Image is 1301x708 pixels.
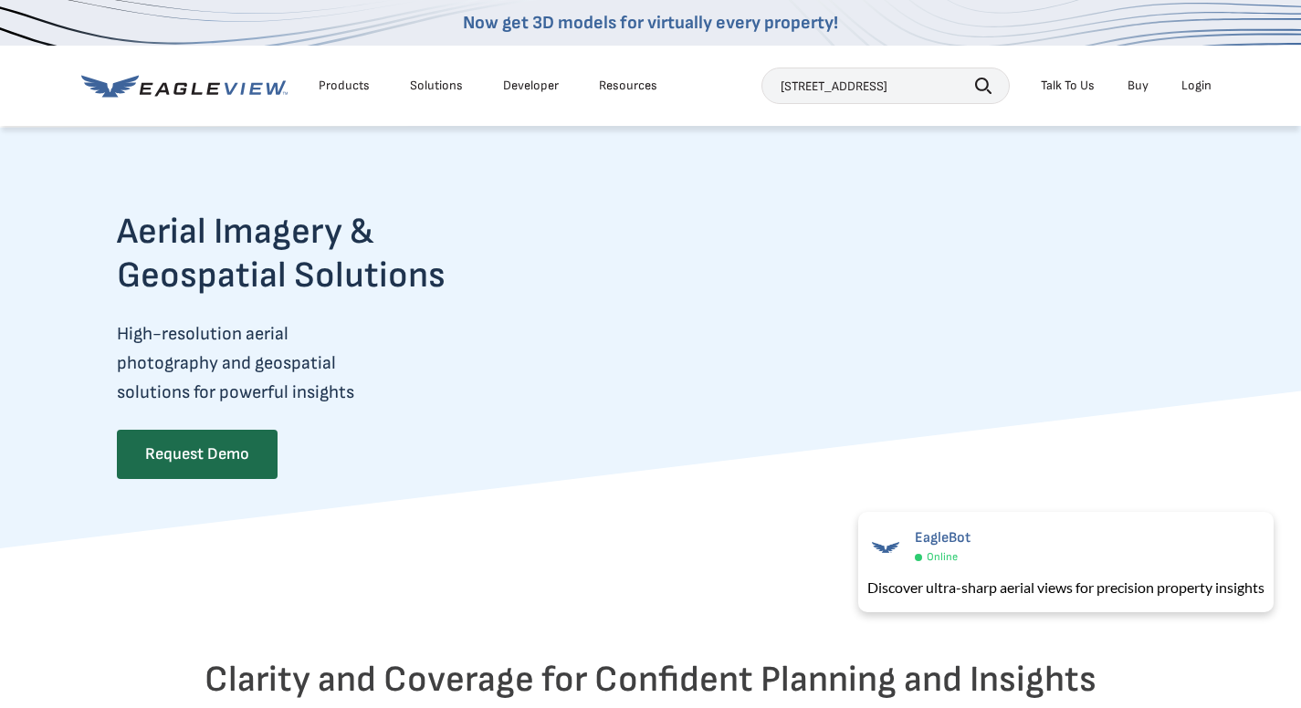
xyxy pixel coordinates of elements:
[117,319,517,407] p: High-resolution aerial photography and geospatial solutions for powerful insights
[867,529,904,566] img: EagleBot
[1128,78,1149,94] a: Buy
[410,78,463,94] div: Solutions
[117,658,1185,702] h2: Clarity and Coverage for Confident Planning and Insights
[1181,78,1212,94] div: Login
[117,430,278,479] a: Request Demo
[319,78,370,94] div: Products
[117,210,517,297] h2: Aerial Imagery & Geospatial Solutions
[599,78,657,94] div: Resources
[463,12,838,34] a: Now get 3D models for virtually every property!
[867,577,1264,599] div: Discover ultra-sharp aerial views for precision property insights
[1041,78,1095,94] div: Talk To Us
[503,78,559,94] a: Developer
[927,550,958,564] span: Online
[761,68,1010,104] input: Search
[915,529,971,547] span: EagleBot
